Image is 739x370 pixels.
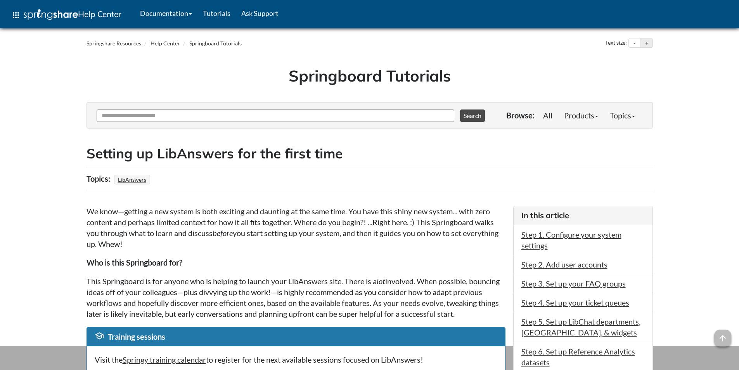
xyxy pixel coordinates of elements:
[506,110,535,121] p: Browse:
[213,228,233,238] em: before
[87,276,505,319] p: This Springboard is for anyone who is helping to launch your LibAnswers site. There is a involved...
[521,347,635,367] a: Step 6. Set up Reference Analytics datasets
[11,10,21,20] span: apps
[87,206,505,249] p: We know—getting a new system is both exciting and daunting at the same time. You have this shiny ...
[123,355,206,364] a: Springy training calendar
[87,144,653,163] h2: Setting up LibAnswers for the first time
[95,354,497,365] p: Visit the to register for the next available sessions focused on LibAnswers!
[87,171,112,186] div: Topics:
[377,276,385,286] em: lot
[641,38,652,48] button: Increase text size
[714,330,731,340] a: arrow_upward
[151,40,180,47] a: Help Center
[521,210,645,221] h3: In this article
[197,3,236,23] a: Tutorials
[135,3,197,23] a: Documentation
[604,108,641,123] a: Topics
[521,260,607,269] a: Step 2. Add user accounts
[87,258,182,267] strong: Who is this Springboard for?
[87,40,141,47] a: Springshare Resources
[79,352,661,364] div: This site uses cookies as well as records your IP address for usage statistics.
[189,40,242,47] a: Springboard Tutorials
[236,3,284,23] a: Ask Support
[629,38,640,48] button: Decrease text size
[78,9,121,19] span: Help Center
[558,108,604,123] a: Products
[521,298,629,307] a: Step 4. Set up your ticket queues
[117,174,147,185] a: LibAnswers
[24,9,78,20] img: Springshare
[6,3,127,27] a: apps Help Center
[604,38,628,48] div: Text size:
[92,65,647,87] h1: Springboard Tutorials
[108,332,165,341] span: Training sessions
[95,331,104,340] span: school
[714,330,731,347] span: arrow_upward
[521,230,621,250] a: Step 1. Configure your system settings
[521,317,640,337] a: Step 5. Set up LibChat departments, [GEOGRAPHIC_DATA], & widgets
[460,109,485,122] button: Search
[521,279,626,288] a: Step 3. Set up your FAQ groups
[537,108,558,123] a: All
